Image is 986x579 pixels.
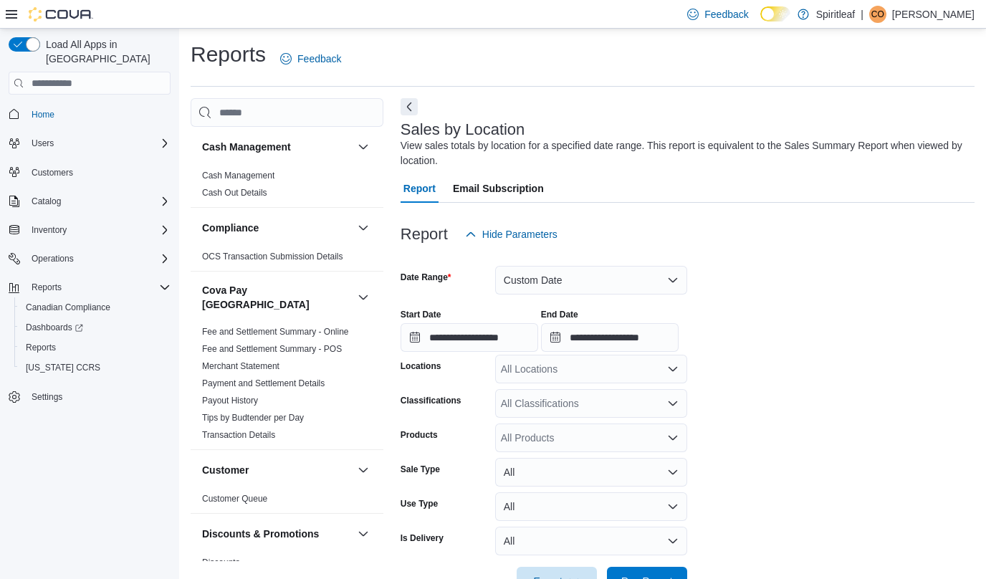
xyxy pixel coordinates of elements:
button: All [495,527,687,555]
span: Canadian Compliance [20,299,171,316]
button: Inventory [26,221,72,239]
button: Open list of options [667,432,679,444]
button: Open list of options [667,398,679,409]
a: Reports [20,339,62,356]
span: OCS Transaction Submission Details [202,251,343,262]
span: Reports [26,279,171,296]
button: Compliance [202,221,352,235]
a: Home [26,106,60,123]
span: Email Subscription [453,174,544,203]
span: Customers [26,163,171,181]
span: Reports [20,339,171,356]
button: Hide Parameters [459,220,563,249]
a: Transaction Details [202,430,275,440]
span: Users [32,138,54,149]
button: Reports [14,338,176,358]
p: | [861,6,863,23]
span: Canadian Compliance [26,302,110,313]
button: Canadian Compliance [14,297,176,317]
a: Cash Management [202,171,274,181]
label: Sale Type [401,464,440,475]
span: Report [403,174,436,203]
a: Dashboards [20,319,89,336]
span: Tips by Budtender per Day [202,412,304,424]
input: Press the down key to open a popover containing a calendar. [401,323,538,352]
nav: Complex example [9,97,171,444]
span: Users [26,135,171,152]
h3: Discounts & Promotions [202,527,319,541]
button: Custom Date [495,266,687,295]
a: Tips by Budtender per Day [202,413,304,423]
span: Payment and Settlement Details [202,378,325,389]
a: Cash Out Details [202,188,267,198]
button: Open list of options [667,363,679,375]
span: Reports [26,342,56,353]
span: Cash Management [202,170,274,181]
span: Transaction Details [202,429,275,441]
div: Customer [191,490,383,513]
a: Merchant Statement [202,361,279,371]
label: Start Date [401,309,441,320]
a: Feedback [274,44,347,73]
img: Cova [29,7,93,21]
button: Settings [3,386,176,407]
button: Home [3,103,176,124]
h3: Report [401,226,448,243]
button: All [495,492,687,521]
label: End Date [541,309,578,320]
button: Operations [3,249,176,269]
span: Operations [26,250,171,267]
span: Feedback [297,52,341,66]
button: Next [401,98,418,115]
label: Use Type [401,498,438,509]
h3: Customer [202,463,249,477]
h3: Cova Pay [GEOGRAPHIC_DATA] [202,283,352,312]
button: Operations [26,250,80,267]
input: Dark Mode [760,6,790,21]
label: Classifications [401,395,461,406]
span: Dashboards [26,322,83,333]
a: Canadian Compliance [20,299,116,316]
button: Users [26,135,59,152]
span: Reports [32,282,62,293]
h3: Sales by Location [401,121,525,138]
button: Customer [202,463,352,477]
span: Customer Queue [202,493,267,504]
a: Settings [26,388,68,406]
span: Dashboards [20,319,171,336]
span: Fee and Settlement Summary - Online [202,326,349,338]
span: Settings [26,388,171,406]
input: Press the down key to open a popover containing a calendar. [541,323,679,352]
h3: Compliance [202,221,259,235]
button: [US_STATE] CCRS [14,358,176,378]
div: Compliance [191,248,383,271]
button: Catalog [3,191,176,211]
button: Reports [26,279,67,296]
button: Users [3,133,176,153]
a: Customers [26,164,79,181]
button: Customer [355,461,372,479]
span: Hide Parameters [482,227,557,241]
span: Inventory [32,224,67,236]
a: Fee and Settlement Summary - POS [202,344,342,354]
span: Customers [32,167,73,178]
a: Discounts [202,558,240,568]
label: Locations [401,360,441,372]
a: Fee and Settlement Summary - Online [202,327,349,337]
label: Products [401,429,438,441]
div: Cova Pay [GEOGRAPHIC_DATA] [191,323,383,449]
span: Feedback [704,7,748,21]
button: Inventory [3,220,176,240]
label: Date Range [401,272,451,283]
button: Cash Management [355,138,372,155]
span: Fee and Settlement Summary - POS [202,343,342,355]
p: Spiritleaf [816,6,855,23]
span: Discounts [202,557,240,568]
span: Payout History [202,395,258,406]
span: Operations [32,253,74,264]
a: [US_STATE] CCRS [20,359,106,376]
button: Customers [3,162,176,183]
div: View sales totals by location for a specified date range. This report is equivalent to the Sales ... [401,138,967,168]
button: Compliance [355,219,372,236]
